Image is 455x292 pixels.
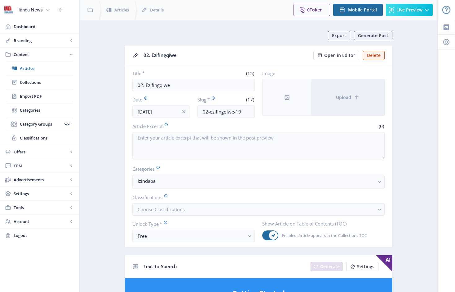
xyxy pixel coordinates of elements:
[311,262,342,271] button: Generate
[132,175,385,189] button: Izindaba
[20,65,73,71] span: Articles
[138,177,374,185] nb-select-label: Izindaba
[6,62,73,75] a: Articles
[311,79,384,116] button: Upload
[376,255,392,271] span: AI
[114,7,129,13] span: Articles
[138,232,245,240] div: Free
[144,263,177,269] span: Text-to-Speech
[245,97,255,103] span: (17)
[313,51,359,60] button: Open in Editor
[363,51,385,60] button: Delete
[6,103,73,117] a: Categories
[20,93,73,99] span: Import PDF
[62,121,73,127] nb-badge: Web
[181,109,187,115] nb-icon: info
[386,4,433,16] button: Live Preview
[132,70,191,76] label: Title
[132,194,380,201] label: Classifications
[245,70,255,76] span: (15)
[378,123,385,129] span: (0)
[14,163,68,169] span: CRM
[20,121,62,127] span: Category Groups
[20,135,73,141] span: Classifications
[396,7,422,12] span: Live Preview
[310,7,323,13] span: Token
[17,3,43,17] div: Ilanga News
[336,95,351,100] span: Upload
[14,24,74,30] span: Dashboard
[132,165,380,172] label: Categories
[14,232,74,238] span: Logout
[332,33,346,38] span: Export
[6,131,73,145] a: Classifications
[358,33,388,38] span: Generate Post
[197,105,255,118] input: this-is-how-a-slug-looks-like
[14,218,68,225] span: Account
[132,230,255,242] button: Free
[132,79,255,91] input: Type Article Title ...
[324,53,355,58] span: Open in Editor
[6,75,73,89] a: Collections
[14,204,68,211] span: Tools
[4,5,14,15] img: 6e32966d-d278-493e-af78-9af65f0c2223.png
[278,232,367,239] span: Enabled: Article appears in the Collections TOC
[307,262,342,271] a: New page
[132,123,256,130] label: Article Excerpt
[320,264,340,269] span: Generate
[14,191,68,197] span: Settings
[6,89,73,103] a: Import PDF
[197,96,224,103] label: Slug
[150,7,164,13] span: Details
[346,262,378,271] button: Settings
[262,70,380,76] label: Image
[20,79,73,85] span: Collections
[328,31,350,40] button: Export
[333,4,383,16] button: Mobile Portal
[178,105,190,118] button: info
[348,7,377,12] span: Mobile Portal
[132,203,385,216] button: Choose Classifications
[132,105,190,118] input: Publishing Date
[262,221,380,227] label: Show Article on Table of Contents (TOC)
[132,221,250,227] label: Unlock Type
[354,31,392,40] button: Generate Post
[138,206,185,213] span: Choose Classifications
[132,96,185,103] label: Date
[14,51,68,58] span: Content
[357,264,374,269] span: Settings
[144,50,310,60] div: 02. Ezifingqiwe
[14,177,68,183] span: Advertisements
[14,37,68,44] span: Branding
[6,117,73,131] a: Category GroupsWeb
[14,149,68,155] span: Offers
[294,4,330,16] button: 0Token
[20,107,73,113] span: Categories
[342,262,378,271] a: New page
